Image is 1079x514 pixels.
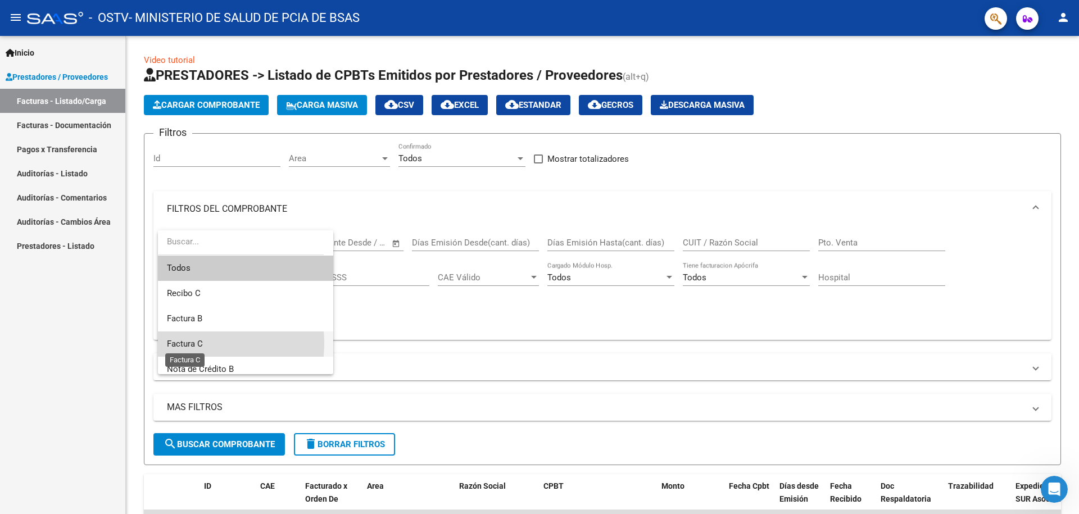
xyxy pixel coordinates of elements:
span: Recibo C [167,288,201,298]
span: Nota de Crédito B [167,364,234,374]
input: dropdown search [158,229,324,254]
iframe: Intercom live chat [1041,476,1068,503]
span: Todos [167,256,324,281]
span: Factura C [167,339,203,349]
span: Factura B [167,313,202,324]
